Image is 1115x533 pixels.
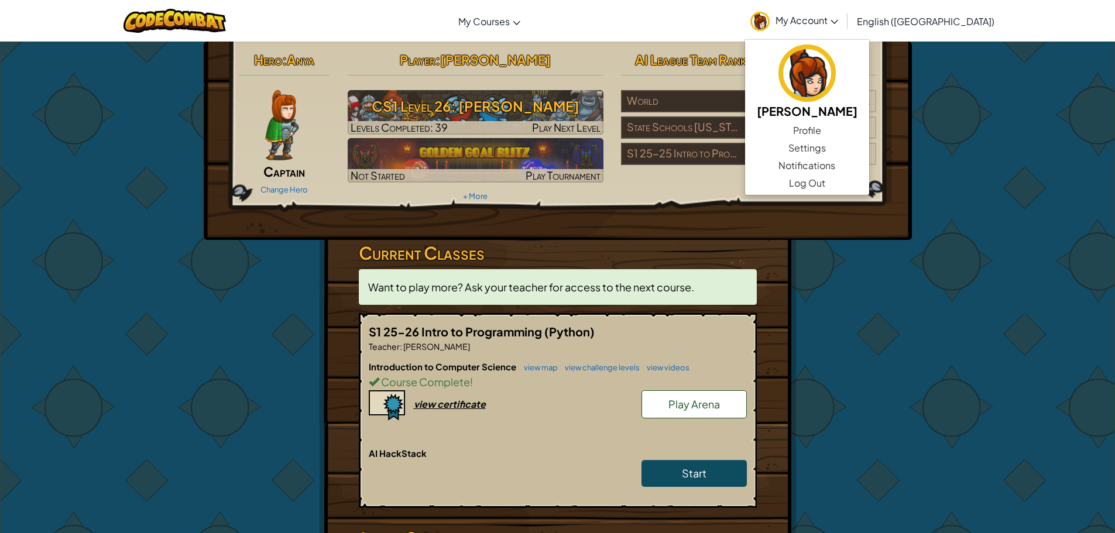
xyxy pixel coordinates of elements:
img: CS1 Level 26: Wakka Maul [348,90,603,135]
span: Play Arena [668,397,720,411]
h3: Current Classes [359,240,757,266]
span: Course Complete [379,375,470,388]
a: view certificate [369,398,486,410]
a: view map [518,363,558,372]
span: [PERSON_NAME] [440,51,551,68]
span: Play Next Level [532,121,601,134]
div: State Schools [US_STATE] Academy for the Blind [621,116,749,139]
span: : [400,341,402,352]
img: captain-pose.png [265,90,299,160]
a: Notifications [745,157,869,174]
span: My Account [776,14,838,26]
span: Captain [263,163,305,180]
a: view videos [641,363,689,372]
a: + More [463,191,488,201]
img: CodeCombat logo [123,9,226,33]
span: players [859,94,890,107]
a: Change Hero [260,185,308,194]
span: Anya [287,51,314,68]
span: Player [400,51,435,68]
a: My Account [745,2,844,39]
span: Not Started [351,169,405,182]
span: Introduction to Computer Science [369,361,518,372]
a: Log Out [745,174,869,192]
div: World [621,90,749,112]
span: AI League Team Rankings [635,51,768,68]
span: (Python) [544,324,595,339]
h3: CS1 Level 26: [PERSON_NAME] [348,93,603,119]
span: Want to play more? Ask your teacher for access to the next course. [368,280,694,294]
span: Play Tournament [526,169,601,182]
span: Levels Completed: 39 [351,121,448,134]
img: certificate-icon.png [369,390,405,421]
a: Profile [745,122,869,139]
span: Start [682,466,706,480]
a: State Schools [US_STATE] Academy for the Blind#20/27players [621,128,877,141]
a: Settings [745,139,869,157]
span: [PERSON_NAME] [402,341,470,352]
span: My Courses [458,15,510,27]
a: My Courses [452,5,526,37]
a: Play Next Level [348,90,603,135]
img: Golden Goal [348,138,603,183]
a: Start [641,460,747,487]
span: Teacher [369,341,400,352]
a: World#205,597/7,986,135players [621,101,877,115]
a: view challenge levels [559,363,640,372]
span: : [435,51,440,68]
span: AI HackStack [369,448,427,459]
a: S1 25-25 Intro to Programming#3/10players [621,154,877,167]
img: avatar [778,44,836,102]
a: English ([GEOGRAPHIC_DATA]) [851,5,1000,37]
span: Hero [254,51,282,68]
a: Not StartedPlay Tournament [348,138,603,183]
span: ! [470,375,473,388]
div: S1 25-25 Intro to Programming [621,143,749,165]
div: view certificate [414,398,486,410]
span: : [282,51,287,68]
span: Notifications [778,159,835,173]
img: avatar [750,12,770,31]
a: [PERSON_NAME] [745,43,869,122]
span: English ([GEOGRAPHIC_DATA]) [857,15,994,27]
h5: [PERSON_NAME] [757,102,857,120]
span: S1 25-26 Intro to Programming [369,324,544,339]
